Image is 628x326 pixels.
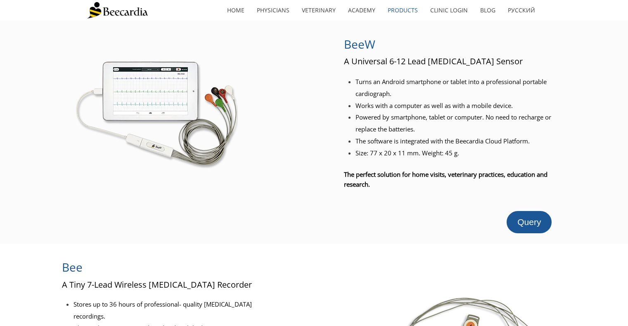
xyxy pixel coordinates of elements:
[73,300,252,320] span: Stores up to 36 hours of professional- quality [MEDICAL_DATA] recordings.
[344,56,523,67] span: A Universal 6-12 Lead [MEDICAL_DATA] Sensor
[342,1,382,20] a: Academy
[424,1,474,20] a: Clinic Login
[251,1,296,20] a: Physicians
[62,279,252,290] span: A Tiny 7-Lead Wireless [MEDICAL_DATA] Recorder
[382,1,424,20] a: Products
[62,259,83,275] span: Bee
[355,149,459,157] span: Size: 77 x 20 x 11 mm. Weight: 45 g.
[221,1,251,20] a: home
[296,1,342,20] a: Veterinary
[355,113,551,133] span: Powered by smartphone, tablet or computer. No need to recharge or replace the batteries.
[344,170,547,188] span: The perfect solution for home visits, veterinary practices, education and research.
[355,101,513,110] span: Works with a computer as well as with a mobile device.
[474,1,502,20] a: Blog
[355,77,547,98] span: Turns an Android smartphone or tablet into a professional portable cardiograph.
[87,2,148,19] img: Beecardia
[344,36,375,52] span: BeeW
[355,137,530,145] span: The software is integrated with the Beecardia Cloud Platform.
[502,1,541,20] a: Русский
[517,217,541,227] span: Query
[507,211,552,233] a: Query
